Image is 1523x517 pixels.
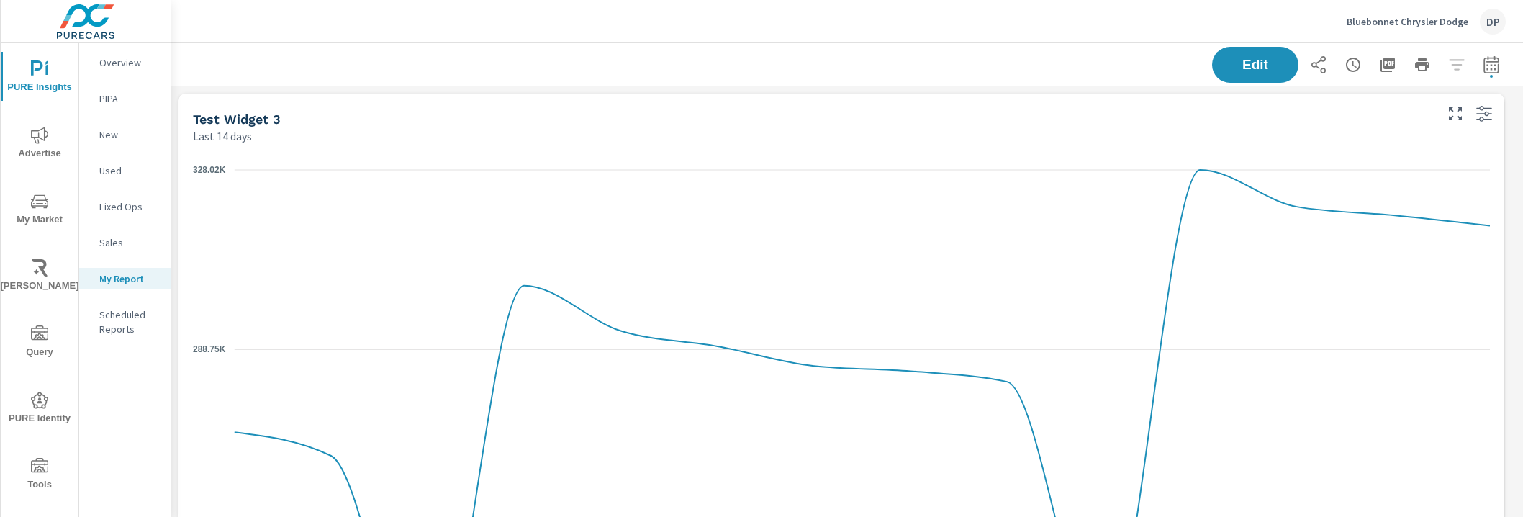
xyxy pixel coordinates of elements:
[79,88,171,109] div: PIPA
[79,268,171,289] div: My Report
[5,392,74,427] span: PURE Identity
[1304,50,1333,79] button: Share Report
[99,307,159,336] p: Scheduled Reports
[5,127,74,162] span: Advertise
[99,271,159,286] p: My Report
[99,55,159,70] p: Overview
[1226,58,1284,71] span: Edit
[79,160,171,181] div: Used
[5,60,74,96] span: PURE Insights
[79,304,171,340] div: Scheduled Reports
[99,163,159,178] p: Used
[79,124,171,145] div: New
[99,199,159,214] p: Fixed Ops
[1477,50,1506,79] button: Select Date Range
[5,193,74,228] span: My Market
[193,112,281,127] h5: Test Widget 3
[193,344,226,354] text: 288.75K
[79,196,171,217] div: Fixed Ops
[99,235,159,250] p: Sales
[1408,50,1437,79] button: Print Report
[99,91,159,106] p: PIPA
[79,232,171,253] div: Sales
[193,127,252,145] p: Last 14 days
[1444,102,1467,125] button: Make Fullscreen
[5,325,74,361] span: Query
[1212,47,1298,83] button: Edit
[5,259,74,295] span: [PERSON_NAME]
[99,127,159,142] p: New
[1373,50,1402,79] button: "Export Report to PDF"
[79,52,171,73] div: Overview
[193,165,226,175] text: 328.02K
[1347,15,1468,28] p: Bluebonnet Chrysler Dodge
[5,458,74,493] span: Tools
[1480,9,1506,35] div: DP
